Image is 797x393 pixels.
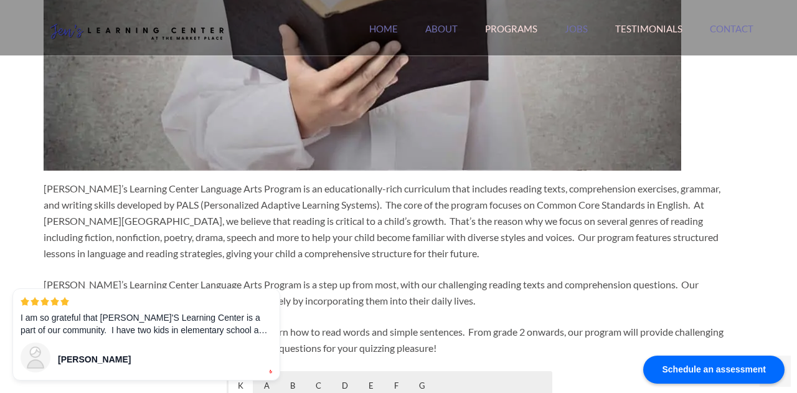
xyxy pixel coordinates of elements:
a: Testimonials [615,23,682,50]
a: About [425,23,458,50]
a: Programs [485,23,537,50]
a: Jobs [565,23,588,50]
p: I am so grateful that [PERSON_NAME]'S Learning Center is a part of our community. I have two kids... [21,311,272,336]
a: Contact [710,23,753,50]
p: [PERSON_NAME]’s Learning Center Language Arts Program is an educationally-rich curriculum that in... [44,181,735,262]
p: [PERSON_NAME]’s Learning Center Language Arts Program is a step up from most, with our challengin... [44,277,735,309]
a: Home [369,23,398,50]
img: Jen's Learning Center Logo Transparent [44,14,230,51]
div: [PERSON_NAME] [58,353,253,366]
div: Schedule an assessment [643,356,785,384]
img: user_60_square.png [21,343,50,372]
p: In early grades of the program, we help our students learn how to read words and simple sentences... [44,324,735,356]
